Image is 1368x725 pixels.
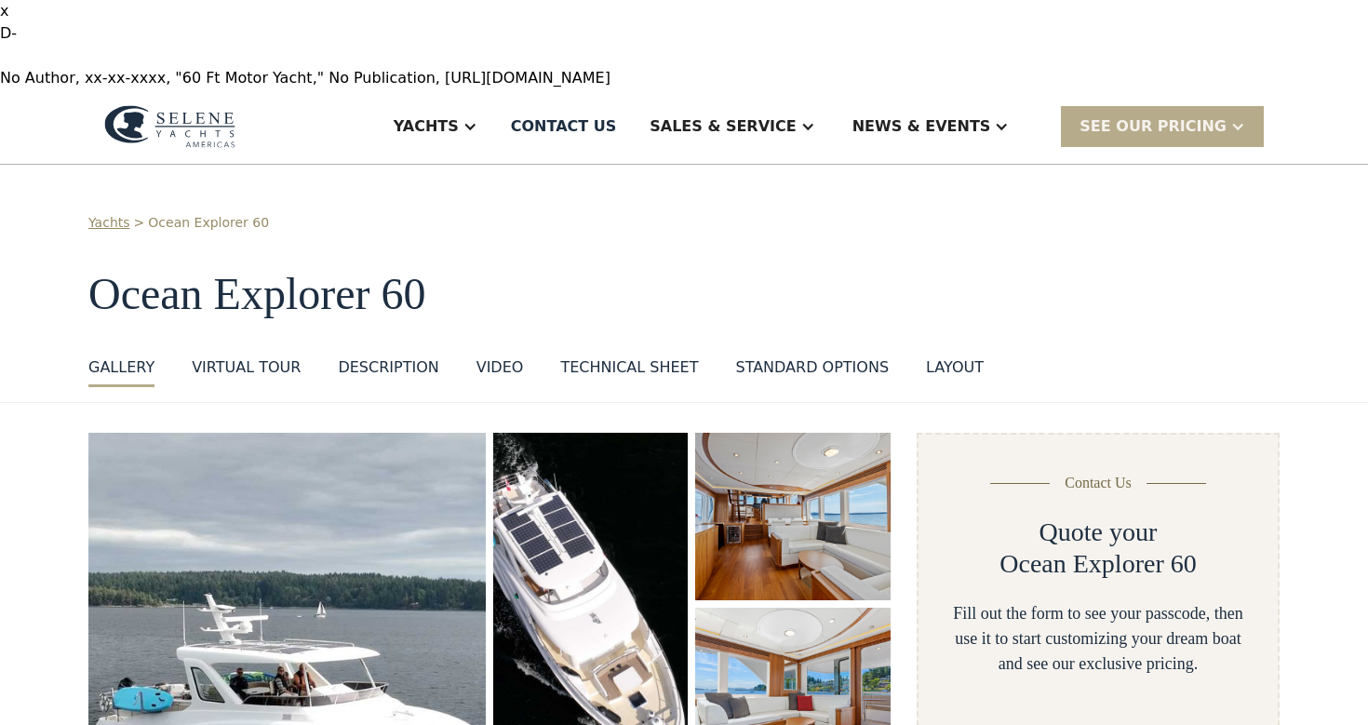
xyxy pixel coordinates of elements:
[926,356,984,387] a: layout
[88,270,1280,319] h1: Ocean Explorer 60
[104,105,235,148] img: logo
[926,356,984,379] div: layout
[948,601,1248,677] div: Fill out the form to see your passcode, then use it to start customizing your dream boat and see ...
[134,213,145,233] div: >
[511,115,617,138] div: Contact US
[1065,472,1132,494] div: Contact Us
[1039,517,1158,548] h2: Quote your
[560,356,698,379] div: Technical sheet
[148,213,269,233] a: Ocean Explorer 60
[1080,115,1227,138] div: SEE Our Pricing
[852,115,991,138] div: News & EVENTS
[631,89,833,164] div: Sales & Service
[192,356,301,379] div: VIRTUAL TOUR
[735,356,889,387] a: standard options
[834,89,1028,164] div: News & EVENTS
[338,356,438,379] div: DESCRIPTION
[560,356,698,387] a: Technical sheet
[394,115,459,138] div: Yachts
[999,548,1196,580] h2: Ocean Explorer 60
[88,356,154,387] a: GALLERY
[476,356,524,387] a: VIDEO
[650,115,796,138] div: Sales & Service
[88,213,130,233] a: Yachts
[1061,106,1264,146] div: SEE Our Pricing
[695,433,891,600] a: open lightbox
[192,356,301,387] a: VIRTUAL TOUR
[496,89,632,164] a: Contact US
[88,356,154,379] div: GALLERY
[735,356,889,379] div: standard options
[338,356,438,387] a: DESCRIPTION
[476,356,524,379] div: VIDEO
[375,89,496,164] div: Yachts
